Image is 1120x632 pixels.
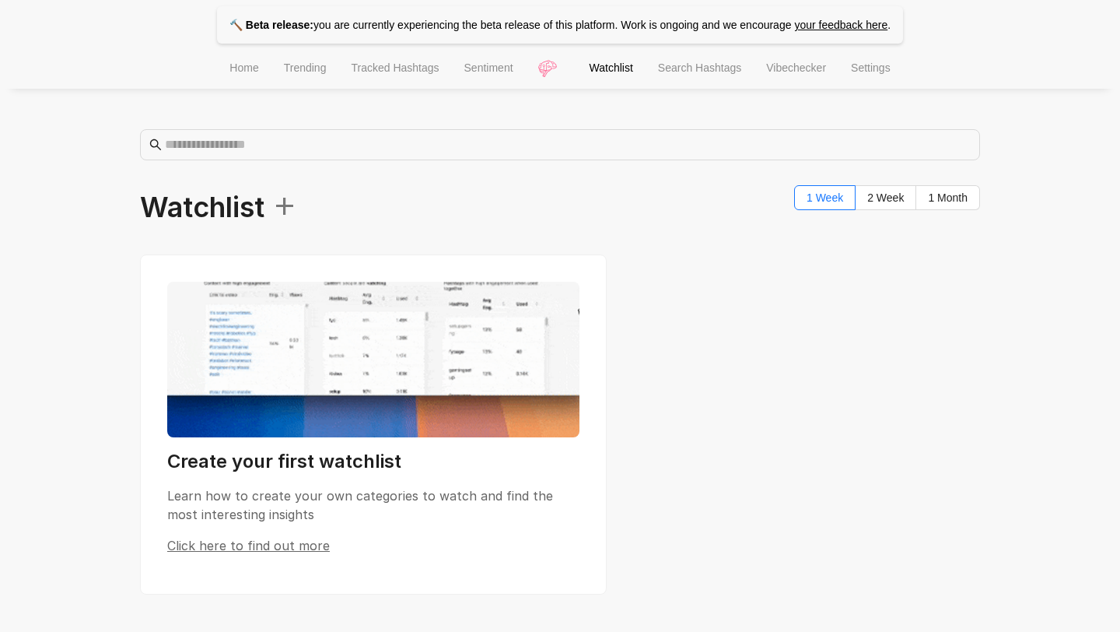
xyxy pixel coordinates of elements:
span: Tracked Hashtags [351,61,439,74]
img: Watchlist preview showing data visualization [167,282,579,437]
span: 1 Week [807,191,843,204]
span: 2 Week [867,191,904,204]
span: Home [229,61,258,74]
span: 1 Month [928,191,968,204]
span: + [264,181,297,226]
span: Watchlist [590,61,633,74]
span: Sentiment [464,61,513,74]
a: your feedback here [794,19,887,31]
span: search [149,139,162,151]
p: Learn how to create your own categories to watch and find the most interesting insights [167,486,579,524]
p: you are currently experiencing the beta release of this platform. Work is ongoing and we encourage . [217,6,903,44]
span: Click here to find out more [167,538,330,553]
span: Search Hashtags [658,61,741,74]
span: Trending [284,61,327,74]
h3: Create your first watchlist [167,449,579,474]
span: Settings [851,61,891,74]
strong: 🔨 Beta release: [229,19,313,31]
span: Vibechecker [766,61,826,74]
span: Watchlist [140,185,297,230]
